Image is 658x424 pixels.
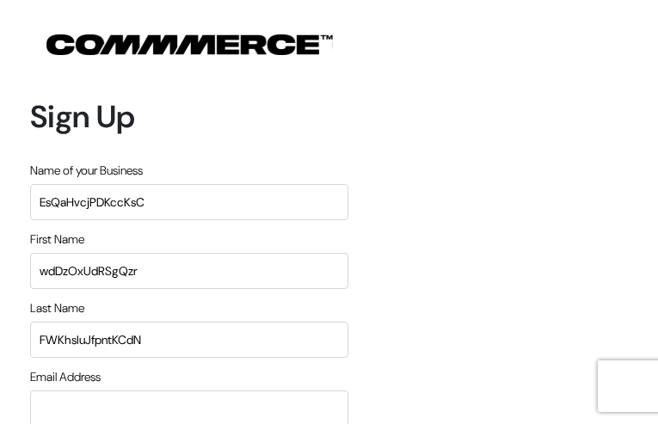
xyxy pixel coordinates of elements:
[30,299,84,317] label: Last Name
[30,368,101,386] label: Email Address
[30,98,348,135] h1: Sign Up
[30,162,143,180] label: Name of your Business
[30,230,84,249] label: First Name
[46,34,333,55] img: COMMMERCE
